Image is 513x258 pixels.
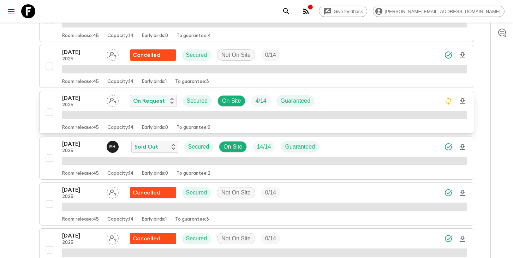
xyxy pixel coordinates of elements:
p: Capacity: 14 [107,217,133,222]
svg: Download Onboarding [458,97,467,106]
p: Room release: 45 [62,79,99,85]
p: Secured [186,234,207,243]
div: Secured [184,141,214,152]
p: 0 / 14 [265,51,276,59]
p: Early birds: 0 [142,171,168,176]
svg: Download Onboarding [458,235,467,243]
button: search adventures [279,4,293,18]
p: Early birds: 0 [142,33,168,39]
p: 4 / 14 [255,97,266,105]
button: menu [4,4,18,18]
p: Secured [186,51,207,59]
svg: Synced Successfully [444,188,453,197]
p: Not On Site [221,51,251,59]
p: Capacity: 14 [107,125,133,131]
div: Not On Site [217,187,255,198]
span: Assign pack leader [107,97,119,103]
p: Not On Site [221,234,251,243]
div: [PERSON_NAME][EMAIL_ADDRESS][DOMAIN_NAME] [373,6,505,17]
p: Guaranteed [281,97,311,105]
p: To guarantee: 2 [177,171,210,176]
p: 2025 [62,148,101,154]
div: On Site [217,95,245,107]
p: Room release: 45 [62,33,99,39]
p: To guarantee: 4 [177,33,211,39]
div: Trip Fill [261,233,280,244]
p: Secured [186,188,207,197]
p: To guarantee: 3 [175,79,209,85]
p: Room release: 45 [62,217,99,222]
p: Early birds: 1 [142,79,167,85]
p: Capacity: 14 [107,79,133,85]
svg: Synced Successfully [444,234,453,243]
p: Guaranteed [285,143,315,151]
div: Flash Pack cancellation [130,49,176,61]
div: Flash Pack cancellation [130,187,176,198]
div: Secured [183,95,212,107]
div: Not On Site [217,49,255,61]
p: 2025 [62,102,101,108]
div: Trip Fill [252,141,275,152]
p: To guarantee: 0 [177,125,210,131]
p: [DATE] [62,140,101,148]
p: Cancelled [133,188,160,197]
p: On Request [133,97,165,105]
div: Trip Fill [251,95,270,107]
span: Give feedback [330,9,367,14]
div: On Site [219,141,247,152]
p: [DATE] [62,94,101,102]
p: [DATE] [62,186,101,194]
div: Secured [182,49,211,61]
span: Assign pack leader [107,51,119,57]
p: Secured [188,143,209,151]
button: [DATE]2025Assign pack leaderOn RequestSecuredOn SiteTrip FillGuaranteedRoom release:45Capacity:14... [39,91,474,134]
div: Secured [182,187,211,198]
p: 0 / 14 [265,234,276,243]
p: Room release: 45 [62,125,99,131]
p: Capacity: 14 [107,33,133,39]
button: [DATE]2025Euridice Hernandez Sold OutSecuredOn SiteTrip FillGuaranteedRoom release:45Capacity:14E... [39,137,474,180]
svg: Download Onboarding [458,51,467,60]
p: [DATE] [62,232,101,240]
div: Not On Site [217,233,255,244]
p: 0 / 14 [265,188,276,197]
p: On Site [222,97,241,105]
a: Give feedback [319,6,367,17]
svg: Synced Successfully [444,143,453,151]
span: Euridice Hernandez [107,143,120,149]
p: Not On Site [221,188,251,197]
p: Capacity: 14 [107,171,133,176]
div: Secured [182,233,211,244]
button: EH [107,141,120,153]
p: Secured [187,97,208,105]
span: Assign pack leader [107,189,119,194]
div: Trip Fill [261,187,280,198]
p: Cancelled [133,51,160,59]
button: [DATE]2025Assign pack leaderFlash Pack cancellationSecuredNot On SiteTrip FillRoom release:45Capa... [39,45,474,88]
p: To guarantee: 3 [175,217,209,222]
svg: Sync Required - Changes detected [444,97,453,105]
button: [DATE]2025Assign pack leaderFlash Pack cancellationSecuredNot On SiteTrip FillRoom release:45Capa... [39,182,474,226]
svg: Synced Successfully [444,51,453,59]
p: 2025 [62,56,101,62]
p: Room release: 45 [62,171,99,176]
svg: Download Onboarding [458,189,467,197]
p: E H [109,144,116,150]
p: Sold Out [135,143,158,151]
p: 2025 [62,194,101,200]
svg: Download Onboarding [458,143,467,151]
p: On Site [223,143,242,151]
div: Flash Pack cancellation [130,233,176,244]
div: Trip Fill [261,49,280,61]
span: [PERSON_NAME][EMAIL_ADDRESS][DOMAIN_NAME] [381,9,504,14]
p: Early birds: 1 [142,217,167,222]
p: Cancelled [133,234,160,243]
p: [DATE] [62,48,101,56]
p: Early birds: 0 [142,125,168,131]
span: Assign pack leader [107,235,119,240]
p: 14 / 14 [257,143,271,151]
p: 2025 [62,240,101,246]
